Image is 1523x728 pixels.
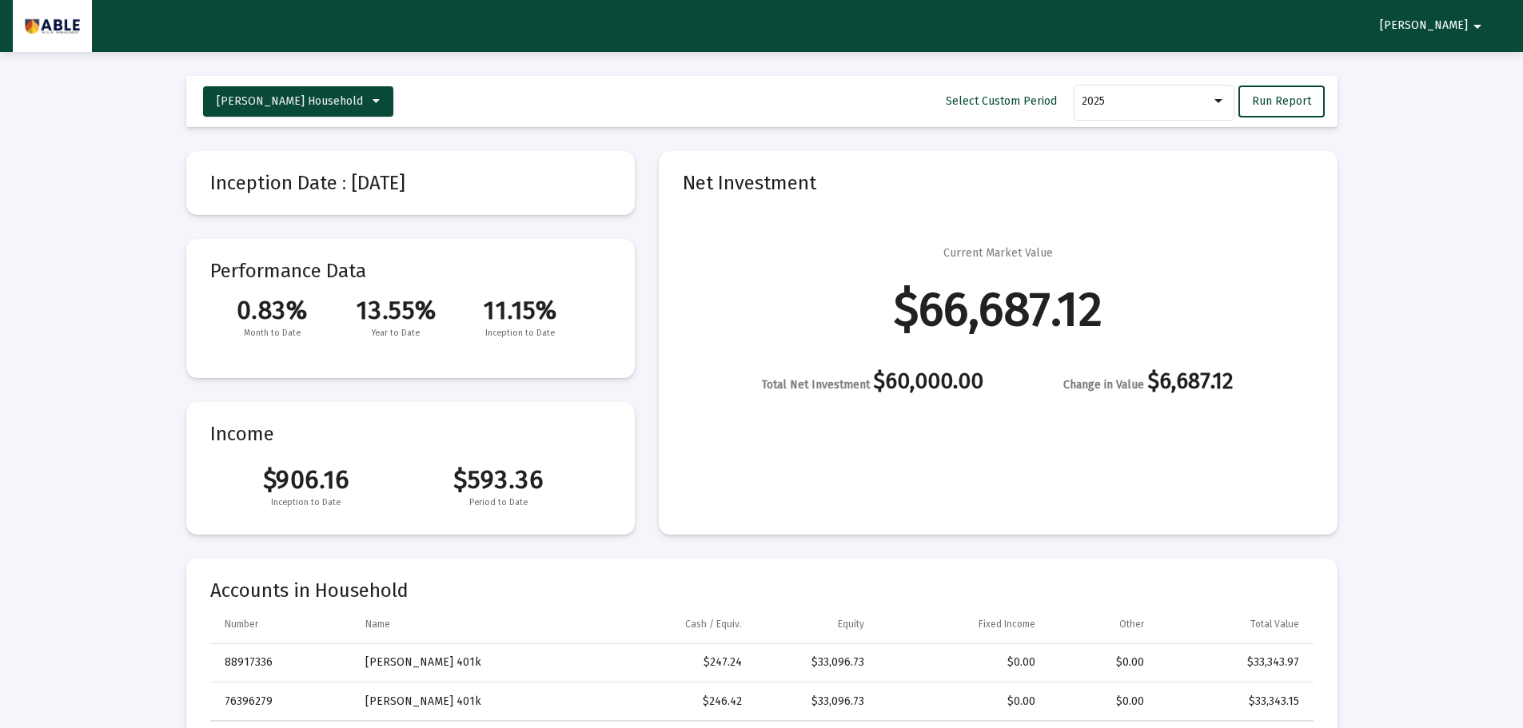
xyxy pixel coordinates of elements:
[1082,94,1105,108] span: 2025
[1238,86,1325,117] button: Run Report
[584,605,753,643] td: Column Cash / Equiv.
[1361,10,1506,42] button: [PERSON_NAME]
[210,644,355,682] td: 88917336
[354,605,584,643] td: Column Name
[210,605,355,643] td: Column Number
[838,618,864,631] div: Equity
[354,682,584,721] td: [PERSON_NAME] 401k
[1250,618,1299,631] div: Total Value
[1119,618,1144,631] div: Other
[979,618,1035,631] div: Fixed Income
[210,464,403,495] span: $906.16
[887,694,1035,710] div: $0.00
[210,295,334,325] span: 0.83%
[210,682,355,721] td: 76396279
[1047,605,1154,643] td: Column Other
[210,325,334,341] span: Month to Date
[1468,10,1487,42] mat-icon: arrow_drop_down
[365,618,390,631] div: Name
[225,618,258,631] div: Number
[1155,605,1314,643] td: Column Total Value
[210,583,1314,599] mat-card-title: Accounts in Household
[1058,654,1143,670] div: $0.00
[217,94,363,108] span: [PERSON_NAME] Household
[595,694,742,710] div: $246.42
[875,605,1047,643] td: Column Fixed Income
[1166,694,1299,710] div: $33,343.15
[334,295,458,325] span: 13.55%
[685,618,742,631] div: Cash / Equiv.
[210,263,611,341] mat-card-title: Performance Data
[887,654,1035,670] div: $0.00
[1252,94,1311,108] span: Run Report
[764,654,864,670] div: $33,096.73
[683,175,1314,191] mat-card-title: Net Investment
[762,378,870,392] span: Total Net Investment
[354,644,584,682] td: [PERSON_NAME] 401k
[402,495,595,511] span: Period to Date
[946,94,1057,108] span: Select Custom Period
[1058,694,1143,710] div: $0.00
[210,426,611,442] mat-card-title: Income
[1063,378,1144,392] span: Change in Value
[943,245,1053,261] div: Current Market Value
[1166,654,1299,670] div: $33,343.97
[25,10,80,42] img: Dashboard
[1063,373,1234,393] div: $6,687.12
[762,373,983,393] div: $60,000.00
[764,694,864,710] div: $33,096.73
[210,495,403,511] span: Inception to Date
[402,464,595,495] span: $593.36
[334,325,458,341] span: Year to Date
[203,86,393,117] button: [PERSON_NAME] Household
[753,605,875,643] td: Column Equity
[458,325,582,341] span: Inception to Date
[595,654,742,670] div: $247.24
[894,301,1102,317] div: $66,687.12
[1380,19,1468,33] span: [PERSON_NAME]
[458,295,582,325] span: 11.15%
[210,175,611,191] mat-card-title: Inception Date : [DATE]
